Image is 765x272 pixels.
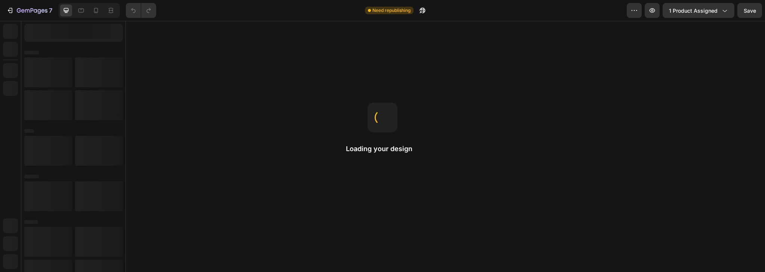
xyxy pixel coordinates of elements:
[663,3,734,18] button: 1 product assigned
[737,3,762,18] button: Save
[126,3,156,18] div: Undo/Redo
[744,7,756,14] span: Save
[49,6,52,15] p: 7
[346,144,419,153] h2: Loading your design
[3,3,56,18] button: 7
[372,7,411,14] span: Need republishing
[669,7,718,15] span: 1 product assigned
